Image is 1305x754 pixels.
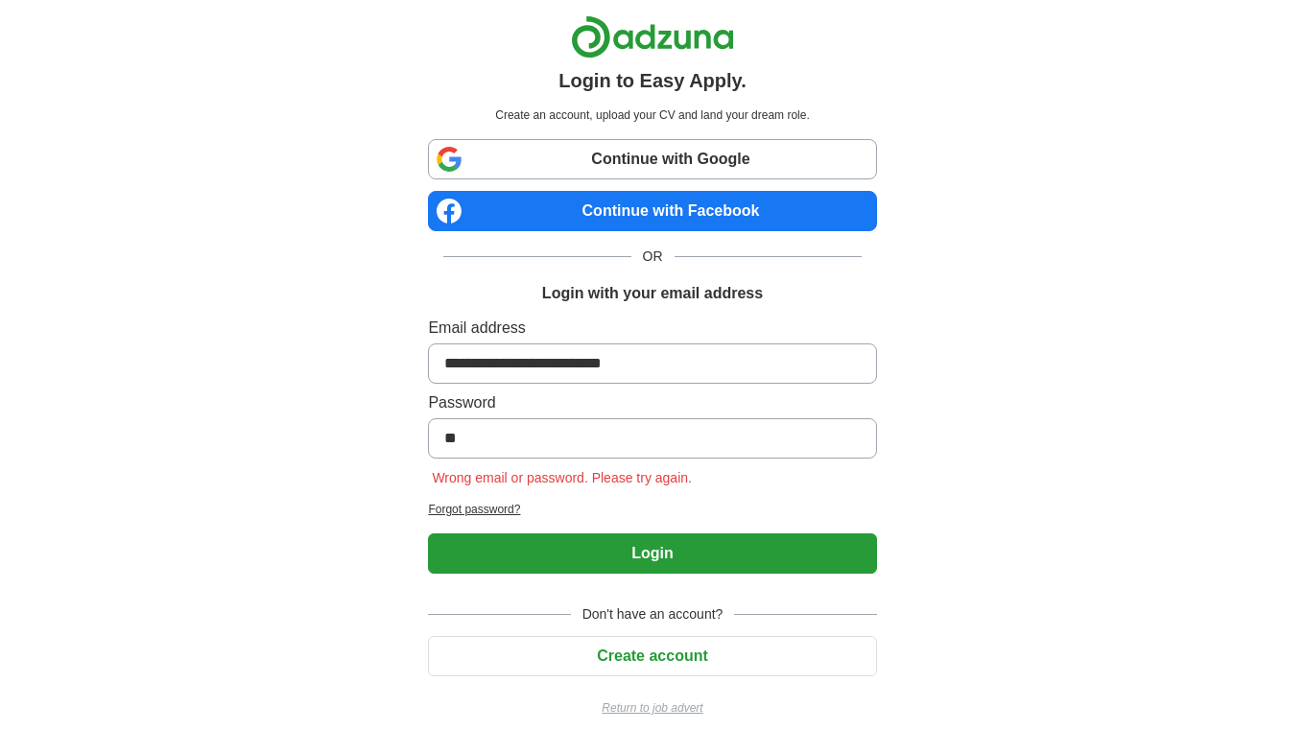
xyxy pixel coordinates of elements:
span: Don't have an account? [571,604,735,624]
button: Login [428,533,876,574]
span: OR [631,247,675,267]
button: Create account [428,636,876,676]
span: Wrong email or password. Please try again. [428,470,696,485]
a: Continue with Facebook [428,191,876,231]
a: Return to job advert [428,699,876,717]
a: Continue with Google [428,139,876,179]
label: Email address [428,317,876,340]
label: Password [428,391,876,414]
img: Adzuna logo [571,15,734,59]
h1: Login to Easy Apply. [558,66,747,95]
a: Forgot password? [428,501,876,518]
a: Create account [428,648,876,664]
p: Create an account, upload your CV and land your dream role. [432,106,872,124]
h1: Login with your email address [542,282,763,305]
